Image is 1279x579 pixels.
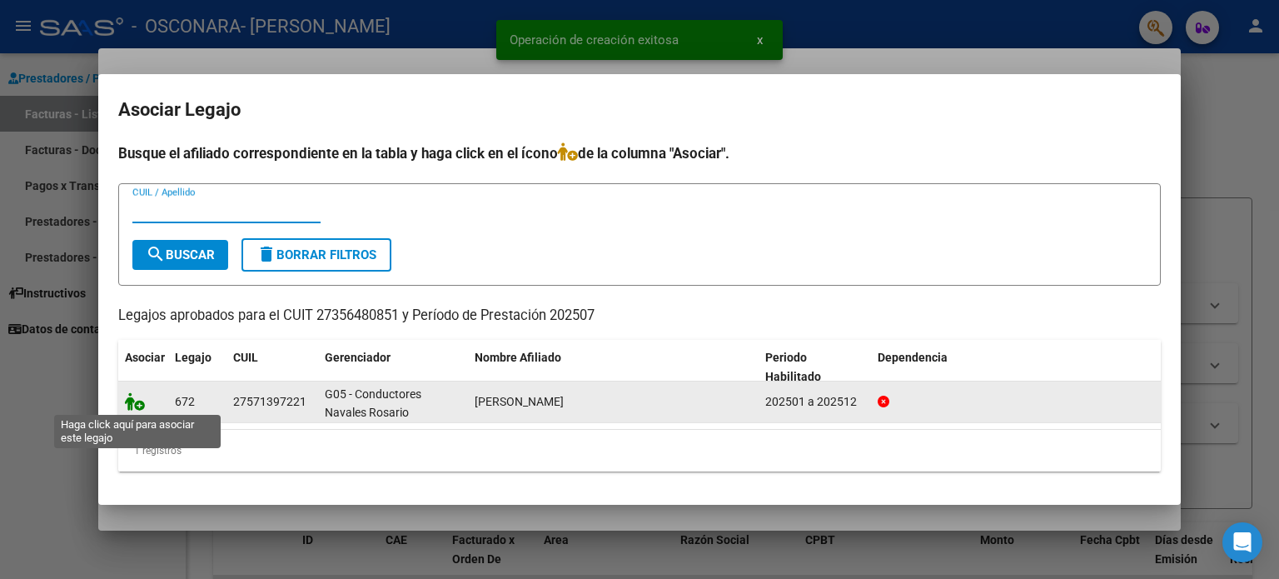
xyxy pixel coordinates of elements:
span: Nombre Afiliado [475,351,561,364]
datatable-header-cell: Dependencia [871,340,1162,395]
span: Borrar Filtros [256,247,376,262]
span: CUIL [233,351,258,364]
p: Legajos aprobados para el CUIT 27356480851 y Período de Prestación 202507 [118,306,1161,327]
datatable-header-cell: Legajo [168,340,226,395]
datatable-header-cell: Nombre Afiliado [468,340,759,395]
span: RAMIREZ GUADALUPE [475,395,564,408]
mat-icon: delete [256,244,276,264]
span: Gerenciador [325,351,391,364]
h2: Asociar Legajo [118,94,1161,126]
span: Legajo [175,351,212,364]
button: Buscar [132,240,228,270]
div: 1 registros [118,430,1161,472]
h4: Busque el afiliado correspondiente en la tabla y haga click en el ícono de la columna "Asociar". [118,142,1161,164]
datatable-header-cell: Gerenciador [318,340,468,395]
button: Borrar Filtros [241,238,391,272]
datatable-header-cell: Asociar [118,340,168,395]
span: Buscar [146,247,215,262]
datatable-header-cell: CUIL [226,340,318,395]
div: Open Intercom Messenger [1222,522,1262,562]
div: 202501 a 202512 [765,392,864,412]
div: 27571397221 [233,392,306,412]
span: Asociar [125,351,165,364]
span: Periodo Habilitado [765,351,821,383]
datatable-header-cell: Periodo Habilitado [759,340,871,395]
span: 672 [175,395,195,408]
span: G05 - Conductores Navales Rosario [325,387,421,420]
mat-icon: search [146,244,166,264]
span: Dependencia [878,351,948,364]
